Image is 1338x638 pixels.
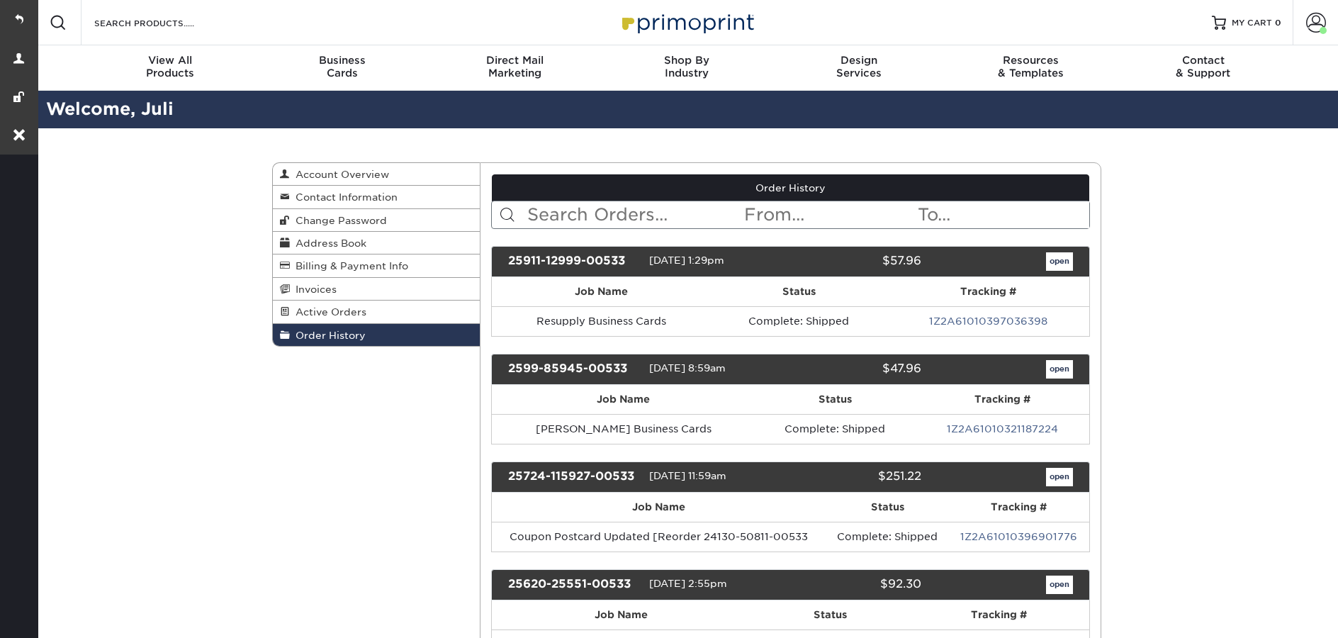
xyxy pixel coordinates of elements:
a: Account Overview [273,163,480,186]
div: $47.96 [780,360,931,379]
div: Products [84,54,257,79]
input: SEARCH PRODUCTS..... [93,14,231,31]
th: Tracking # [949,493,1089,522]
div: $92.30 [780,576,931,594]
div: 2599-85945-00533 [497,360,649,379]
a: Shop ByIndustry [601,45,773,91]
th: Job Name [492,277,712,306]
span: [DATE] 11:59am [649,470,726,481]
a: Billing & Payment Info [273,254,480,277]
span: MY CART [1232,17,1272,29]
input: From... [743,201,916,228]
a: BusinessCards [257,45,429,91]
span: [DATE] 2:55pm [649,578,727,589]
a: Address Book [273,232,480,254]
a: Direct MailMarketing [429,45,601,91]
th: Status [755,385,915,414]
div: 25724-115927-00533 [497,468,649,486]
th: Status [712,277,887,306]
span: Business [257,54,429,67]
a: Contact& Support [1117,45,1289,91]
a: Order History [492,174,1090,201]
td: Coupon Postcard Updated [Reorder 24130-50811-00533 [492,522,826,552]
input: To... [916,201,1089,228]
span: Design [772,54,945,67]
a: Resources& Templates [945,45,1117,91]
span: Contact Information [290,191,398,203]
span: Contact [1117,54,1289,67]
span: Direct Mail [429,54,601,67]
span: Active Orders [290,306,366,318]
td: [PERSON_NAME] Business Cards [492,414,755,444]
div: Services [772,54,945,79]
div: 25911-12999-00533 [497,252,649,271]
th: Tracking # [909,600,1089,629]
a: 1Z2A61010396901776 [960,531,1077,542]
td: Complete: Shipped [712,306,887,336]
th: Job Name [492,493,826,522]
th: Job Name [492,600,752,629]
td: Complete: Shipped [826,522,949,552]
th: Job Name [492,385,755,414]
td: Complete: Shipped [755,414,915,444]
div: & Templates [945,54,1117,79]
div: $57.96 [780,252,931,271]
a: 1Z2A61010321187224 [947,423,1058,435]
th: Status [751,600,909,629]
span: Account Overview [290,169,389,180]
span: Shop By [601,54,773,67]
span: [DATE] 1:29pm [649,254,724,266]
input: Search Orders... [526,201,743,228]
a: Active Orders [273,301,480,323]
span: Change Password [290,215,387,226]
a: Change Password [273,209,480,232]
a: DesignServices [772,45,945,91]
a: open [1046,576,1073,594]
span: 0 [1275,18,1281,28]
span: Address Book [290,237,366,249]
td: Resupply Business Cards [492,306,712,336]
span: Resources [945,54,1117,67]
span: Billing & Payment Info [290,260,408,272]
a: open [1046,252,1073,271]
a: open [1046,468,1073,486]
th: Tracking # [915,385,1089,414]
h2: Welcome, Juli [35,96,1338,123]
span: Order History [290,330,366,341]
div: Industry [601,54,773,79]
a: 1Z2A61010397036398 [929,315,1047,327]
th: Tracking # [887,277,1089,306]
a: Contact Information [273,186,480,208]
div: & Support [1117,54,1289,79]
div: Marketing [429,54,601,79]
div: Cards [257,54,429,79]
div: $251.22 [780,468,931,486]
span: View All [84,54,257,67]
a: Order History [273,324,480,346]
span: Invoices [290,284,337,295]
img: Primoprint [616,7,758,38]
a: Invoices [273,278,480,301]
div: 25620-25551-00533 [497,576,649,594]
a: open [1046,360,1073,379]
th: Status [826,493,949,522]
span: [DATE] 8:59am [649,362,726,374]
a: View AllProducts [84,45,257,91]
